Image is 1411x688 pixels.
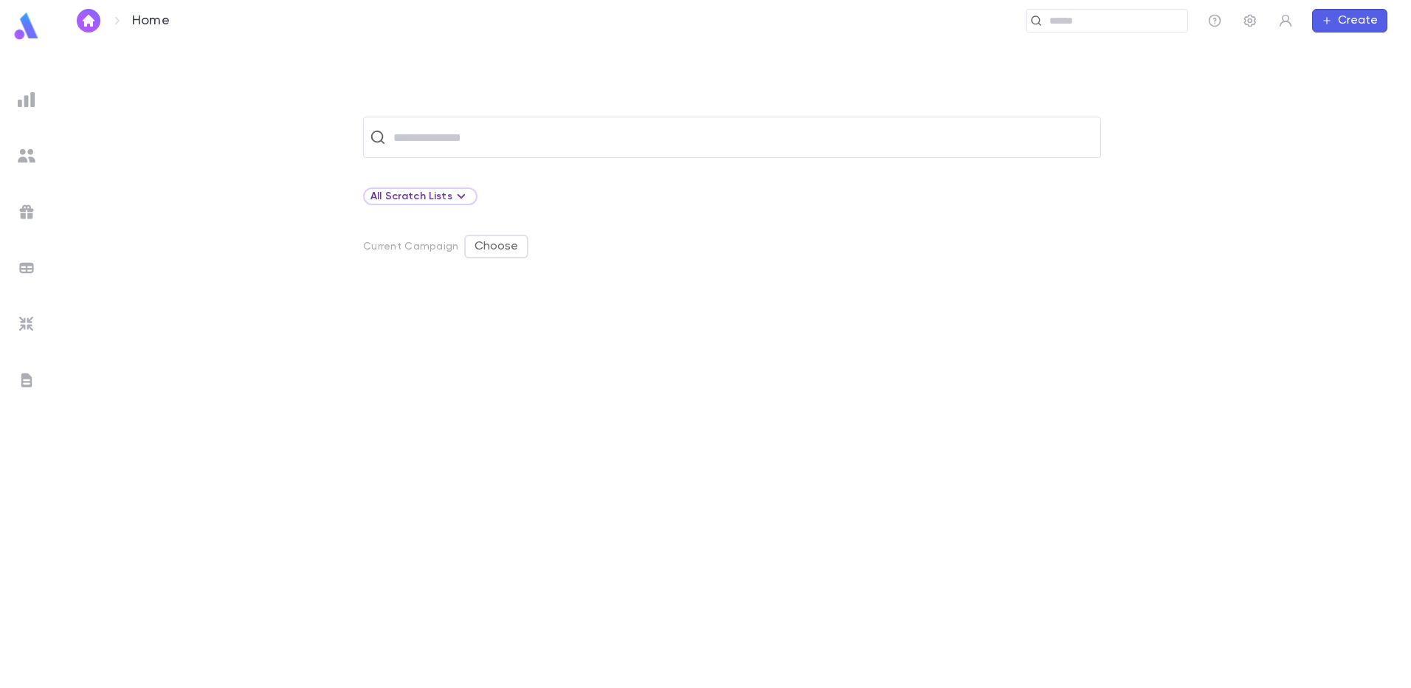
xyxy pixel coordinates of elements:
img: logo [12,12,41,41]
img: campaigns_grey.99e729a5f7ee94e3726e6486bddda8f1.svg [18,203,35,221]
div: All Scratch Lists [370,188,470,205]
img: reports_grey.c525e4749d1bce6a11f5fe2a8de1b229.svg [18,91,35,109]
img: students_grey.60c7aba0da46da39d6d829b817ac14fc.svg [18,147,35,165]
img: home_white.a664292cf8c1dea59945f0da9f25487c.svg [80,15,97,27]
img: batches_grey.339ca447c9d9533ef1741baa751efc33.svg [18,259,35,277]
button: Create [1312,9,1387,32]
img: letters_grey.7941b92b52307dd3b8a917253454ce1c.svg [18,371,35,389]
p: Current Campaign [363,241,458,252]
div: All Scratch Lists [363,188,477,205]
button: Choose [464,235,528,258]
img: imports_grey.530a8a0e642e233f2baf0ef88e8c9fcb.svg [18,315,35,333]
p: Home [132,13,170,29]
